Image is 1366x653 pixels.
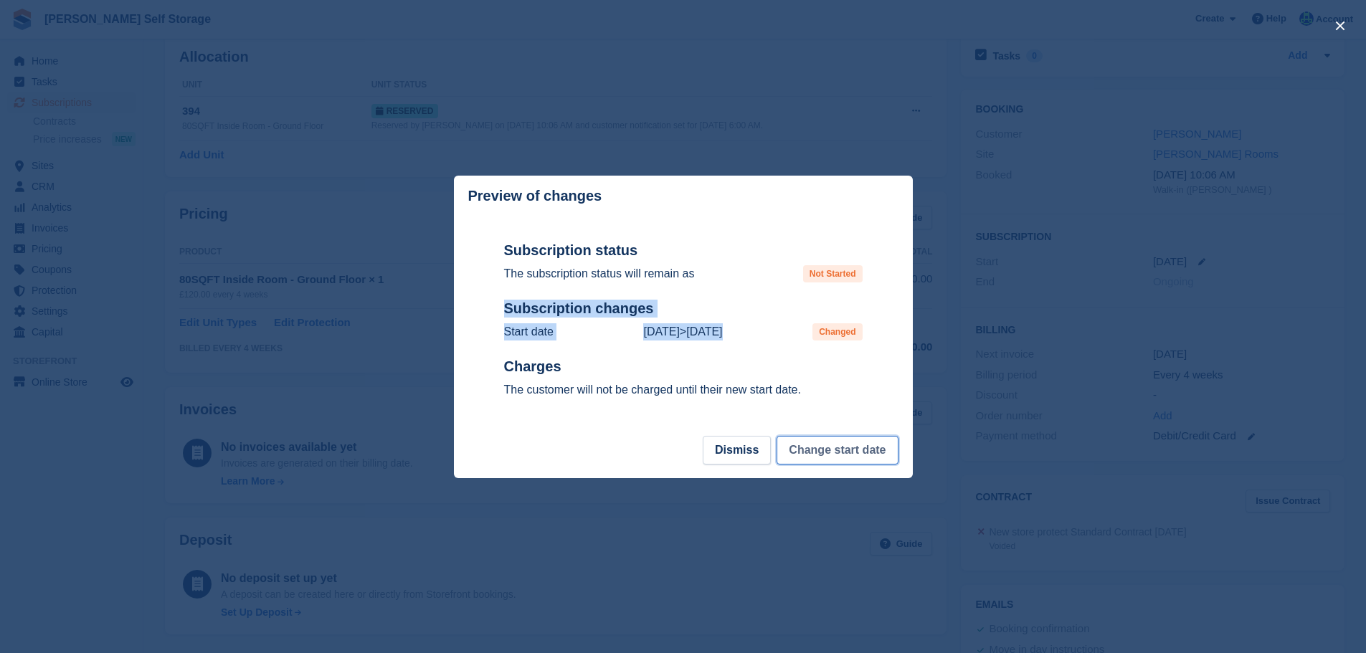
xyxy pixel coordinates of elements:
h2: Subscription changes [504,300,863,318]
span: Changed [812,323,862,340]
h2: Charges [504,358,863,376]
button: Change start date [777,436,898,464]
p: The customer will not be charged until their new start date. [504,381,863,399]
p: Start date [504,323,554,340]
time: 2025-09-02 23:00:00 UTC [686,325,722,338]
time: 2025-09-22 00:00:00 UTC [643,325,679,338]
p: Preview of changes [468,188,602,204]
p: The subscription status will remain as [504,265,695,282]
button: Dismiss [703,436,771,464]
p: > [643,323,722,340]
button: close [1329,14,1352,37]
h2: Subscription status [504,242,863,259]
span: Not Started [803,265,863,282]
